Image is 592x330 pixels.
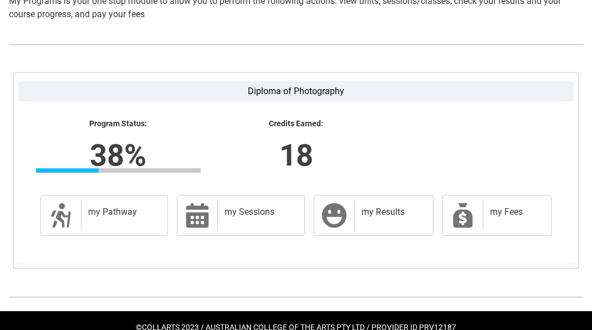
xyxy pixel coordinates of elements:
a: my Pathway [40,195,168,236]
span: Description of icon when needed [48,202,74,229]
img: REDU_GREY_LINE [9,292,583,302]
span: My Payments [450,202,476,229]
h2: my Sessions [224,207,293,218]
img: REDU_GREY_LINE [9,40,583,50]
h2: my Pathway [88,207,156,218]
a: my Fees [442,195,552,236]
lightning-formatted-number: 18 [156,132,436,178]
a: my Sessions [177,195,304,236]
lightning-formatted-text: Credits Earned: [214,119,379,129]
div: Progress Bar [36,168,201,173]
h2: my Fees [490,207,540,218]
lightning-formatted-text: Program Status: [36,119,201,129]
h2: my Results [361,207,422,218]
a: my Results [314,195,433,236]
label: Diploma of Photography [18,81,574,101]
